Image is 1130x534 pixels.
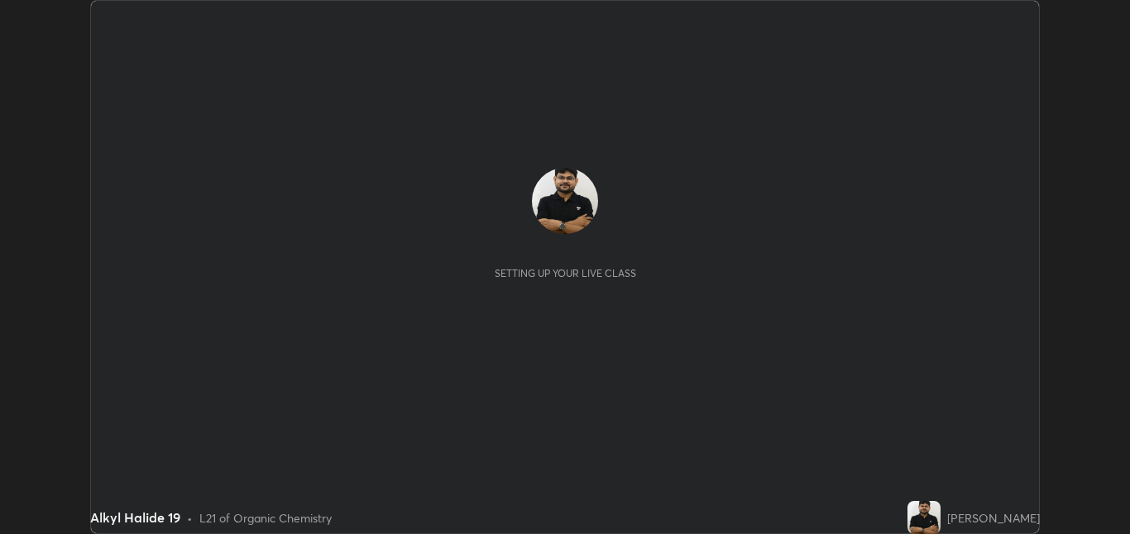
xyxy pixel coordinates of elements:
img: d32c70f87a0b4f19b114348ebca7561d.jpg [907,501,941,534]
div: Alkyl Halide 19 [90,508,180,527]
div: Setting up your live class [495,267,636,279]
div: [PERSON_NAME] [947,509,1040,527]
div: • [187,509,193,527]
div: L21 of Organic Chemistry [199,509,332,527]
img: d32c70f87a0b4f19b114348ebca7561d.jpg [532,168,598,234]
